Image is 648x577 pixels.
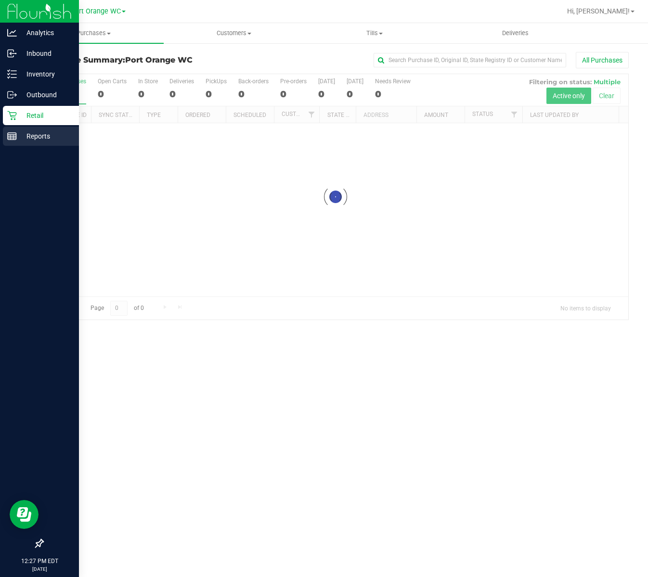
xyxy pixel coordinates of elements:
[7,90,17,100] inline-svg: Outbound
[7,28,17,38] inline-svg: Analytics
[445,23,585,43] a: Deliveries
[7,111,17,120] inline-svg: Retail
[305,29,444,38] span: Tills
[304,23,445,43] a: Tills
[4,565,75,573] p: [DATE]
[125,55,193,64] span: Port Orange WC
[4,557,75,565] p: 12:27 PM EDT
[71,7,121,15] span: Port Orange WC
[17,68,75,80] p: Inventory
[576,52,629,68] button: All Purchases
[42,56,238,64] h3: Purchase Summary:
[7,131,17,141] inline-svg: Reports
[164,23,304,43] a: Customers
[10,500,39,529] iframe: Resource center
[7,49,17,58] inline-svg: Inbound
[7,69,17,79] inline-svg: Inventory
[374,53,566,67] input: Search Purchase ID, Original ID, State Registry ID or Customer Name...
[164,29,304,38] span: Customers
[489,29,542,38] span: Deliveries
[567,7,630,15] span: Hi, [PERSON_NAME]!
[17,89,75,101] p: Outbound
[17,27,75,38] p: Analytics
[17,130,75,142] p: Reports
[17,110,75,121] p: Retail
[17,48,75,59] p: Inbound
[23,23,164,43] a: Purchases
[23,29,164,38] span: Purchases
